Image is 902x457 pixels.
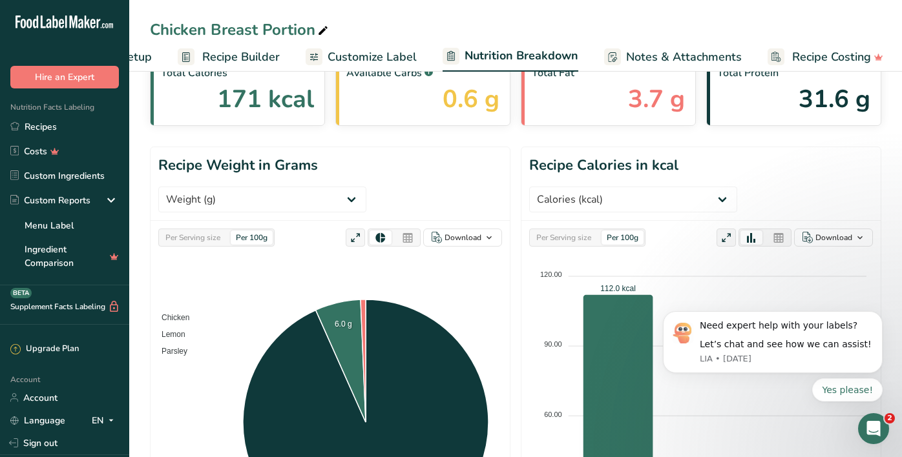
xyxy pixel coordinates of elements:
span: 171 kcal [217,81,314,117]
span: Notes & Attachments [626,48,742,66]
div: Send us a message [13,152,246,187]
h1: Recipe Weight in Grams [158,155,318,176]
a: Customize Label [306,43,417,72]
span: 3.7 g [628,81,685,117]
img: Profile image for Rachelle [187,21,213,46]
div: Hire an Expert Services [19,292,240,316]
button: Hire an Expert [10,66,119,88]
span: Chicken [152,313,189,322]
span: Messages [75,371,120,380]
a: Notes & Attachments [604,43,742,72]
div: How to Print Your Labels & Choose the Right Printer [26,321,216,348]
div: Hire an Expert Services [19,230,240,254]
a: Nutrition Breakdown [443,41,578,72]
div: Per Serving size [160,230,226,245]
span: Help [151,371,172,380]
span: Available Carbs [346,65,499,81]
div: Download [815,232,852,243]
span: 0.6 g [443,81,499,117]
div: Per 100g [231,230,273,245]
div: Hire an Expert Services [26,297,216,310]
div: How Subscription Upgrades Work on [DOMAIN_NAME] [26,259,216,287]
span: Total Protein [717,65,870,81]
div: Chicken Breast Portion [150,18,331,41]
tspan: 60.00 [544,411,562,418]
div: BETA [10,288,32,298]
iframe: Intercom notifications message [644,269,902,422]
button: News [194,338,258,390]
div: EN [92,412,119,428]
div: Upgrade Plan [10,343,79,356]
div: Per 100g [602,230,644,245]
span: Home [17,371,47,380]
button: Help [129,338,194,390]
a: Recipe Costing [768,43,883,72]
button: Download [794,228,873,247]
div: Per Serving size [531,230,596,245]
button: Search for help [19,199,240,225]
button: Download [423,228,502,247]
img: logo [26,29,112,41]
span: News [214,371,238,380]
span: Recipe Costing [792,48,871,66]
p: How can we help? [26,114,233,136]
tspan: 90.00 [544,340,562,348]
span: 2 [885,413,895,423]
span: Total Fat [532,65,685,81]
h1: Recipe Calories in kcal [529,155,678,176]
p: Hi Chefees 👋 [26,92,233,114]
div: Download [445,232,481,243]
div: Close [222,21,246,44]
div: Send us a message [26,163,216,176]
img: Profile image for Reem [138,21,164,46]
span: Lemon [152,330,185,339]
span: Parsley [152,347,187,356]
span: Total Calories [161,65,314,81]
div: Hire an Expert Services [26,236,216,249]
a: Recipe Builder [178,43,280,72]
div: How Subscription Upgrades Work on [DOMAIN_NAME] [19,254,240,292]
span: Recipe Builder [202,48,280,66]
iframe: Intercom live chat [858,413,889,444]
div: How to Print Your Labels & Choose the Right Printer [19,316,240,353]
div: Custom Reports [10,194,90,207]
span: Nutrition Breakdown [465,47,578,65]
a: Language [10,409,65,432]
span: Customize Label [328,48,417,66]
img: Profile image for Rana [163,21,189,46]
span: 31.6 g [799,81,870,117]
tspan: 120.00 [540,270,562,278]
button: Messages [65,338,129,390]
span: Search for help [26,206,105,219]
